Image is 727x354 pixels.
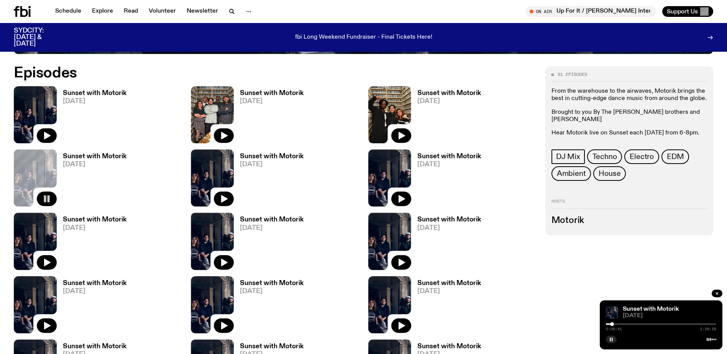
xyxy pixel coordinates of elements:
[558,72,587,77] span: 91 episodes
[57,153,126,206] a: Sunset with Motorik[DATE]
[63,225,126,231] span: [DATE]
[662,6,713,17] button: Support Us
[63,343,126,350] h3: Sunset with Motorik
[63,98,126,105] span: [DATE]
[417,90,481,97] h3: Sunset with Motorik
[593,166,626,181] a: House
[551,109,707,123] p: Brought to you By The [PERSON_NAME] brothers and [PERSON_NAME]
[57,216,126,270] a: Sunset with Motorik[DATE]
[411,153,481,206] a: Sunset with Motorik[DATE]
[587,149,622,164] a: Techno
[630,152,654,161] span: Electro
[14,66,477,80] h2: Episodes
[240,90,304,97] h3: Sunset with Motorik
[417,343,481,350] h3: Sunset with Motorik
[240,225,304,231] span: [DATE]
[417,216,481,223] h3: Sunset with Motorik
[667,8,698,15] span: Support Us
[417,288,481,295] span: [DATE]
[14,28,63,47] h3: SYDCITY: [DATE] & [DATE]
[417,153,481,160] h3: Sunset with Motorik
[240,98,304,105] span: [DATE]
[417,280,481,287] h3: Sunset with Motorik
[234,280,304,333] a: Sunset with Motorik[DATE]
[87,6,118,17] a: Explore
[63,153,126,160] h3: Sunset with Motorik
[411,280,481,333] a: Sunset with Motorik[DATE]
[623,313,716,319] span: [DATE]
[556,152,580,161] span: DJ Mix
[240,343,304,350] h3: Sunset with Motorik
[417,225,481,231] span: [DATE]
[411,90,481,143] a: Sunset with Motorik[DATE]
[551,88,707,102] p: From the warehouse to the airwaves, Motorik brings the best in cutting-edge dance music from arou...
[661,149,689,164] a: EDM
[119,6,143,17] a: Read
[667,152,684,161] span: EDM
[526,6,656,17] button: On AirUp For It / [PERSON_NAME] Interview
[623,306,679,312] a: Sunset with Motorik
[240,153,304,160] h3: Sunset with Motorik
[234,216,304,270] a: Sunset with Motorik[DATE]
[599,169,620,178] span: House
[240,280,304,287] h3: Sunset with Motorik
[63,280,126,287] h3: Sunset with Motorik
[57,280,126,333] a: Sunset with Motorik[DATE]
[551,149,585,164] a: DJ Mix
[182,6,223,17] a: Newsletter
[57,90,126,143] a: Sunset with Motorik[DATE]
[551,129,707,137] p: Hear Motorik live on Sunset each [DATE] from 6-8pm.
[240,216,304,223] h3: Sunset with Motorik
[624,149,659,164] a: Electro
[411,216,481,270] a: Sunset with Motorik[DATE]
[63,161,126,168] span: [DATE]
[417,98,481,105] span: [DATE]
[234,153,304,206] a: Sunset with Motorik[DATE]
[51,6,86,17] a: Schedule
[240,288,304,295] span: [DATE]
[63,288,126,295] span: [DATE]
[606,327,622,331] span: 0:06:41
[240,161,304,168] span: [DATE]
[144,6,181,17] a: Volunteer
[63,90,126,97] h3: Sunset with Motorik
[295,34,432,41] p: fbi Long Weekend Fundraiser - Final Tickets Here!
[551,216,707,225] h3: Motorik
[234,90,304,143] a: Sunset with Motorik[DATE]
[551,166,591,181] a: Ambient
[551,199,707,208] h2: Hosts
[417,161,481,168] span: [DATE]
[63,216,126,223] h3: Sunset with Motorik
[557,169,586,178] span: Ambient
[592,152,617,161] span: Techno
[700,327,716,331] span: 1:59:58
